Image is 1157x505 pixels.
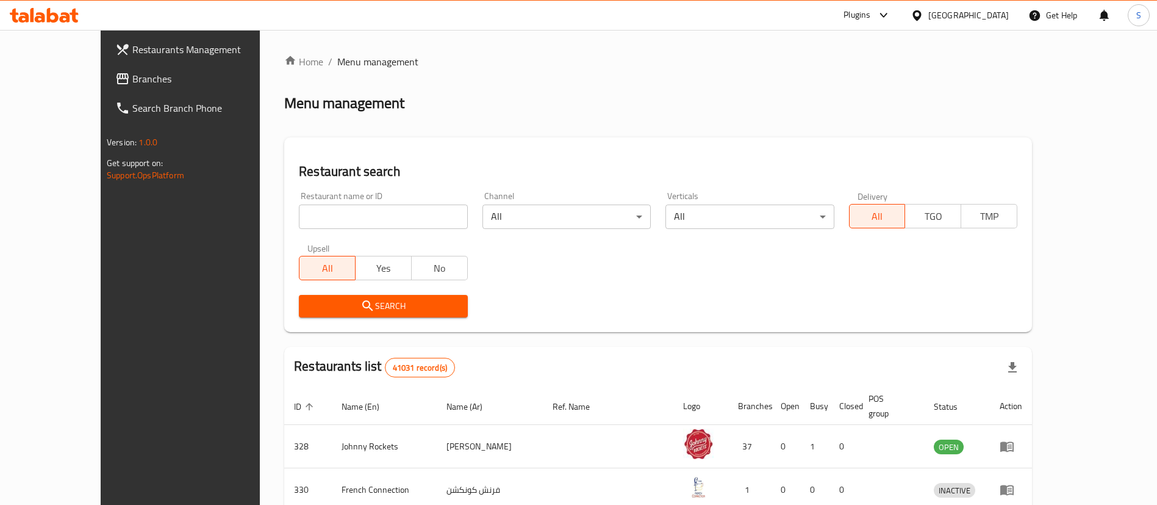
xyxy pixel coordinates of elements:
a: Support.OpsPlatform [107,167,184,183]
span: OPEN [934,440,964,454]
span: No [417,260,463,277]
td: 1 [800,425,829,468]
span: 41031 record(s) [385,362,454,374]
li: / [328,54,332,69]
span: Yes [360,260,407,277]
span: Version: [107,134,137,150]
td: 328 [284,425,332,468]
button: All [299,256,356,280]
th: Logo [673,388,728,425]
h2: Restaurants list [294,357,455,377]
span: S [1136,9,1141,22]
div: Total records count [385,358,455,377]
span: Name (Ar) [446,399,498,414]
div: Plugins [844,8,870,23]
a: Home [284,54,323,69]
th: Closed [829,388,859,425]
div: Menu [1000,482,1022,497]
button: Yes [355,256,412,280]
span: ID [294,399,317,414]
th: Busy [800,388,829,425]
div: All [665,205,834,229]
span: POS group [869,391,909,421]
button: All [849,204,906,228]
span: 1.0.0 [138,134,157,150]
button: TMP [961,204,1017,228]
h2: Restaurant search [299,162,1017,181]
img: Johnny Rockets [683,429,714,459]
div: [GEOGRAPHIC_DATA] [928,9,1009,22]
input: Search for restaurant name or ID.. [299,205,467,229]
button: Search [299,295,467,318]
div: Export file [998,353,1027,382]
span: All [854,208,901,225]
span: Search Branch Phone [132,101,284,115]
div: All [482,205,651,229]
label: Delivery [858,192,888,200]
th: Open [771,388,800,425]
td: 37 [728,425,771,468]
th: Action [990,388,1032,425]
span: Search [309,299,457,314]
div: Menu [1000,439,1022,454]
img: French Connection [683,472,714,503]
label: Upsell [307,244,330,252]
span: Menu management [337,54,418,69]
span: Get support on: [107,155,163,171]
span: Branches [132,71,284,86]
nav: breadcrumb [284,54,1032,69]
span: TMP [966,208,1012,225]
button: No [411,256,468,280]
span: TGO [910,208,956,225]
button: TGO [904,204,961,228]
span: Name (En) [342,399,395,414]
span: Restaurants Management [132,42,284,57]
div: OPEN [934,440,964,454]
span: All [304,260,351,277]
th: Branches [728,388,771,425]
td: 0 [829,425,859,468]
td: [PERSON_NAME] [437,425,543,468]
span: Status [934,399,973,414]
span: INACTIVE [934,484,975,498]
a: Restaurants Management [106,35,294,64]
h2: Menu management [284,93,404,113]
a: Search Branch Phone [106,93,294,123]
td: 0 [771,425,800,468]
a: Branches [106,64,294,93]
span: Ref. Name [553,399,606,414]
td: Johnny Rockets [332,425,437,468]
